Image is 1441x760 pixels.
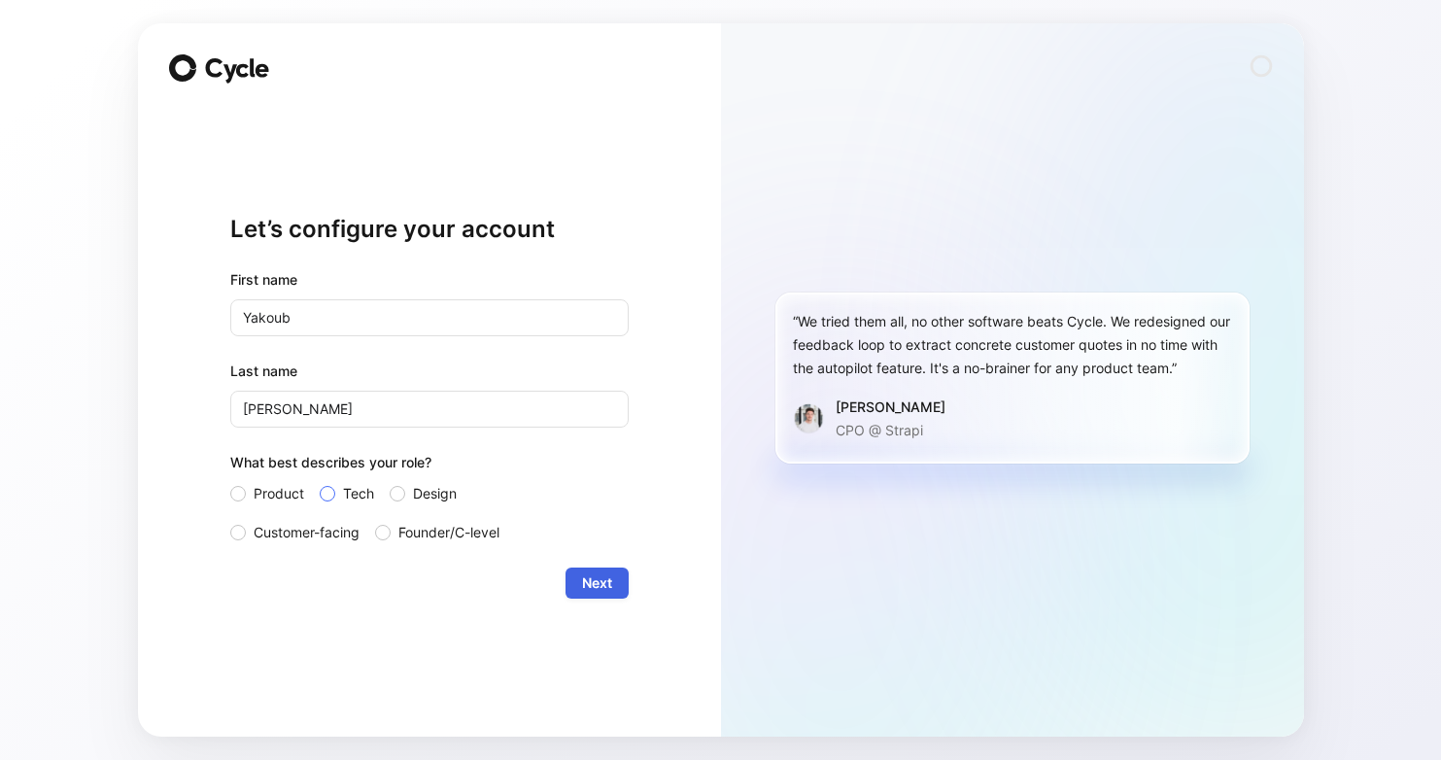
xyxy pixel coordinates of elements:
div: What best describes your role? [230,451,629,482]
span: Tech [343,482,374,505]
h1: Let’s configure your account [230,214,629,245]
span: Next [582,571,612,595]
label: Last name [230,360,629,383]
div: [PERSON_NAME] [836,396,945,419]
span: Product [254,482,304,505]
span: Founder/C-level [398,521,499,544]
div: First name [230,268,629,292]
button: Next [566,568,629,599]
div: “We tried them all, no other software beats Cycle. We redesigned our feedback loop to extract con... [793,310,1232,380]
span: Design [413,482,457,505]
input: Doe [230,391,629,428]
span: Customer-facing [254,521,360,544]
input: John [230,299,629,336]
p: CPO @ Strapi [836,419,945,442]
